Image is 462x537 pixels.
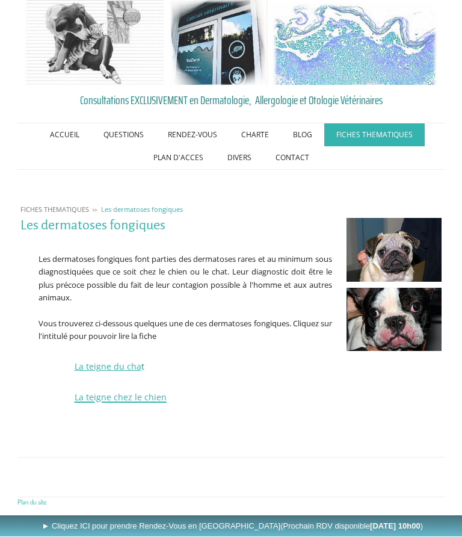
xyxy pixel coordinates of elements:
span: Vous trouverez ci-dessous quelques une de ces dermatoses fongiques. Cliquez sur l'intitulé pour p... [38,318,332,343]
a: La teigne chez le chien [75,385,167,405]
a: CHARTE [229,124,281,147]
span: t [75,361,144,373]
b: [DATE] 10h00 [370,522,420,531]
a: FICHES THEMATIQUES [17,205,92,214]
a: FICHES THEMATIQUES [324,124,425,147]
a: La teigne du cha [75,361,141,373]
a: DIVERS [215,147,263,170]
a: Les dermatoses fongiques [98,205,186,214]
a: ACCUEIL [38,124,91,147]
a: Plan du site [17,498,46,507]
a: RENDEZ-VOUS [156,124,229,147]
a: Consultations EXCLUSIVEMENT en Dermatologie, Allergologie et Otologie Vétérinaires [20,92,442,110]
a: QUESTIONS [91,124,156,147]
a: BLOG [281,124,324,147]
span: La teigne chez le chien [75,392,167,403]
a: PLAN D'ACCES [141,147,215,170]
a: CONTACT [263,147,321,170]
span: ► Cliquez ICI pour prendre Rendez-Vous en [GEOGRAPHIC_DATA] [42,522,423,531]
span: Les dermatoses fongiques [101,205,183,214]
h1: Les dermatoses fongiques [20,219,332,234]
span: FICHES THEMATIQUES [20,205,89,214]
span: Les dermatoses fongiques font parties des dermatoses rares et au minimum sous diagnostiquées que ... [38,254,332,304]
span: (Prochain RDV disponible ) [280,522,423,531]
